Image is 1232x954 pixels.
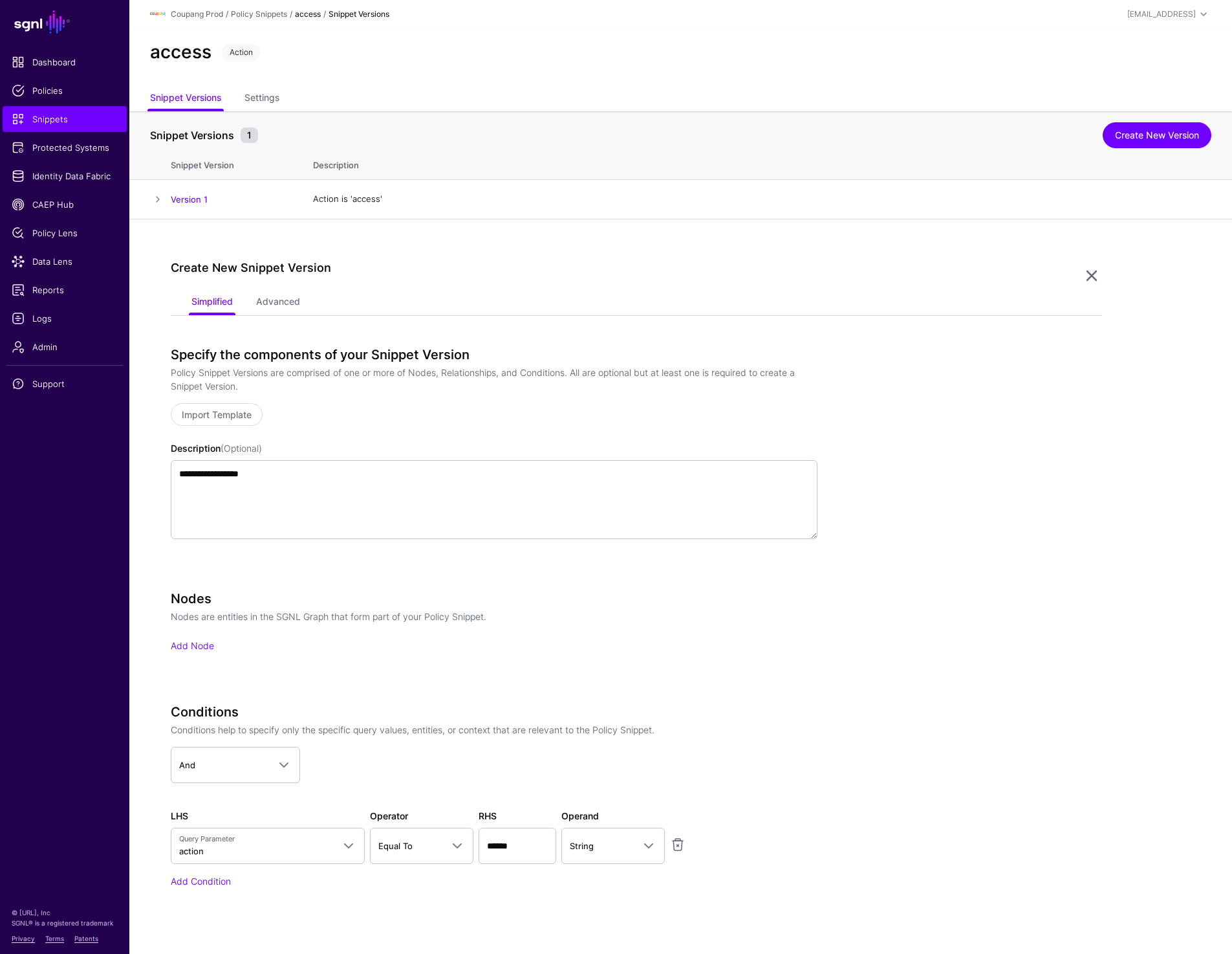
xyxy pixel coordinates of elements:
span: And [179,760,195,770]
small: 1 [241,128,258,143]
a: Advanced [256,291,300,315]
a: Admin [3,334,127,360]
p: Policy Snippet Versions are comprised of one or more of Nodes, Relationships, and Conditions. All... [171,366,817,393]
span: Reports [12,283,118,296]
a: Settings [244,87,279,111]
a: CAEP Hub [3,192,127,217]
span: Data Lens [12,255,118,268]
a: Simplified [191,291,233,315]
a: Patents [74,935,98,942]
span: action [179,846,204,856]
a: Data Lens [3,249,127,274]
a: Add Node [171,640,214,651]
a: Reports [3,277,127,303]
a: Create New Version [1103,122,1211,148]
a: Protected Systems [3,135,127,161]
span: Logs [12,312,118,325]
span: Query Parameter [179,834,333,845]
span: Identity Data Fabric [12,170,118,183]
a: Policy Lens [3,220,127,246]
span: Dashboard [12,56,118,69]
span: Policy Lens [12,227,118,239]
img: svg+xml;base64,PHN2ZyBpZD0iTG9nbyIgeG1sbnM9Imh0dHA6Ly93d3cudzMub3JnLzIwMDAvc3ZnIiB3aWR0aD0iMTIxLj... [150,6,166,22]
th: Snippet Version [171,146,300,180]
div: / [321,8,329,20]
h3: Nodes [171,591,817,606]
span: String [570,841,594,851]
a: Policies [3,78,127,104]
a: Import Template [171,403,263,426]
span: Snippet Versions [147,128,237,143]
a: Coupang Prod [171,9,223,19]
a: Identity Data Fabric [3,163,127,189]
a: Add Condition [171,876,231,887]
span: Admin [12,340,118,353]
strong: access [295,9,321,19]
div: [EMAIL_ADDRESS] [1127,8,1196,20]
a: Logs [3,305,127,331]
p: Conditions help to specify only the specific query values, entities, or context that are relevant... [171,723,817,737]
span: Snippets [12,113,118,126]
a: SGNL [8,8,122,36]
label: Operand [561,809,599,823]
a: Terms [45,935,64,942]
label: RHS [479,809,497,823]
span: Protected Systems [12,141,118,154]
p: Nodes are entities in the SGNL Graph that form part of your Policy Snippet. [171,610,817,623]
span: Policies [12,84,118,97]
span: (Optional) [221,443,262,454]
span: Action [222,44,261,61]
th: Description [300,146,1232,180]
h2: access [150,41,211,63]
span: Equal To [378,841,413,851]
a: Snippet Versions [150,87,221,111]
span: Support [12,377,118,390]
h2: Create New Snippet Version [171,261,1081,275]
a: Version 1 [171,194,208,205]
label: Description [171,441,262,455]
strong: Snippet Versions [329,9,389,19]
h3: Specify the components of your Snippet Version [171,347,817,362]
div: / [287,8,295,20]
p: SGNL® is a registered trademark [12,918,118,928]
div: / [223,8,231,20]
span: CAEP Hub [12,198,118,211]
label: Operator [370,809,408,823]
label: LHS [171,809,188,823]
div: Action is 'access' [313,193,1211,206]
p: © [URL], Inc [12,907,118,918]
a: Snippets [3,106,127,132]
a: Privacy [12,935,35,942]
a: Dashboard [3,49,127,75]
a: Policy Snippets [231,9,287,19]
h3: Conditions [171,704,817,720]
